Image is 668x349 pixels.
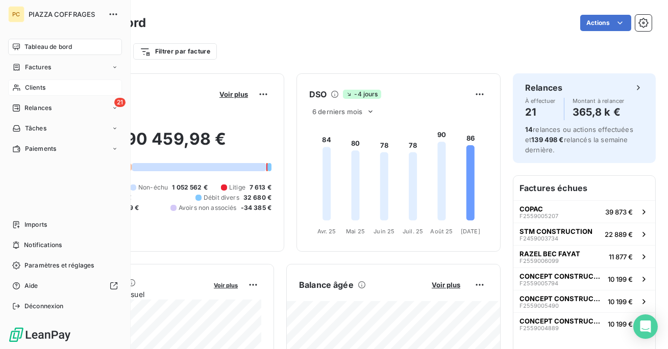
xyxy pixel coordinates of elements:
span: Voir plus [432,281,460,289]
span: -34 385 € [241,203,271,212]
tspan: Août 25 [430,228,453,235]
span: Voir plus [219,90,248,98]
span: 10 199 € [608,275,633,283]
h6: Factures échues [513,176,655,200]
span: 1 052 562 € [172,183,208,192]
button: CONCEPT CONSTRUCTIONF255900579410 199 € [513,267,655,290]
span: À effectuer [525,98,556,104]
div: PC [8,6,24,22]
button: Actions [580,15,631,31]
span: CONCEPT CONSTRUCTION [519,272,604,280]
span: relances ou actions effectuées et relancés la semaine dernière. [525,125,633,154]
button: Voir plus [429,280,463,289]
span: F2559005794 [519,280,558,286]
h6: Relances [525,82,562,94]
span: Non-échu [138,183,168,192]
span: Déconnexion [24,302,64,311]
div: Open Intercom Messenger [633,314,658,339]
span: Voir plus [214,282,238,289]
span: Factures [25,63,51,72]
span: 7 613 € [250,183,271,192]
button: CONCEPT CONSTRUCTIONF255900488910 199 € [513,312,655,335]
button: Voir plus [211,280,241,289]
span: 39 873 € [605,208,633,216]
span: Chiffre d'affaires mensuel [58,289,207,300]
span: 32 680 € [243,193,271,202]
span: 14 [525,125,533,133]
span: 11 877 € [609,253,633,261]
h6: DSO [309,88,327,100]
img: Logo LeanPay [8,327,71,343]
span: Tâches [25,124,46,133]
span: F2559005207 [519,213,558,219]
span: Tableau de bord [24,42,72,51]
span: 21 [114,98,126,107]
span: COPAC [519,205,543,213]
tspan: Juil. 25 [403,228,423,235]
span: -4 jours [343,90,381,99]
span: F2459003734 [519,235,558,241]
span: Montant à relancer [573,98,625,104]
span: RAZEL BEC FAYAT [519,250,580,258]
span: 139 498 € [531,136,563,144]
tspan: Juin 25 [374,228,394,235]
span: Notifications [24,240,62,250]
span: Clients [25,83,45,92]
span: Débit divers [204,193,239,202]
h4: 365,8 k € [573,104,625,120]
span: CONCEPT CONSTRUCTION [519,294,604,303]
button: STM CONSTRUCTIONF245900373422 889 € [513,223,655,245]
span: F2559004889 [519,325,559,331]
span: 6 derniers mois [312,108,362,116]
button: Filtrer par facture [133,43,217,60]
span: STM CONSTRUCTION [519,227,592,235]
h2: 1 490 459,98 € [58,129,271,159]
tspan: [DATE] [461,228,480,235]
span: CONCEPT CONSTRUCTION [519,317,604,325]
span: Avoirs non associés [179,203,237,212]
span: F2559006099 [519,258,559,264]
button: COPACF255900520739 873 € [513,200,655,223]
span: 22 889 € [605,230,633,238]
span: Paiements [25,144,56,153]
span: Paramètres et réglages [24,261,94,270]
span: Relances [24,103,52,113]
span: Litige [229,183,245,192]
span: Imports [24,220,47,229]
button: Voir plus [216,90,251,99]
span: F2559005490 [519,303,559,309]
button: CONCEPT CONSTRUCTIONF255900549010 199 € [513,290,655,312]
span: Aide [24,281,38,290]
tspan: Mai 25 [346,228,365,235]
span: PIAZZA COFFRAGES [29,10,102,18]
a: Aide [8,278,122,294]
span: 10 199 € [608,298,633,306]
h6: Balance âgée [299,279,354,291]
button: RAZEL BEC FAYATF255900609911 877 € [513,245,655,267]
span: 10 199 € [608,320,633,328]
tspan: Avr. 25 [317,228,336,235]
h4: 21 [525,104,556,120]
